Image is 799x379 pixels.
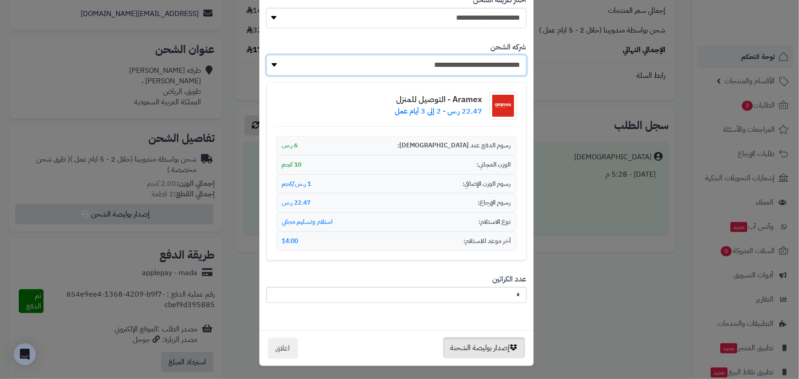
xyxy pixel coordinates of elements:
span: رسوم الإرجاع: [478,198,511,207]
div: Open Intercom Messenger [14,343,36,365]
p: 22.47 ر.س - 2 إلى 3 أيام عمل [395,106,483,117]
span: 1 ر.س/كجم [282,179,311,189]
img: شعار شركة الشحن [489,92,517,119]
label: شركه الشحن [491,42,527,53]
span: رسوم الدفع عند [DEMOGRAPHIC_DATA]: [398,141,511,150]
span: استلام وتسليم مجاني [282,217,333,227]
span: الوزن المجاني: [477,160,511,169]
span: 22.47 ر.س [282,198,311,207]
span: آخر موعد للاستلام: [464,237,511,246]
h4: Aramex - التوصيل للمنزل [395,95,483,104]
span: رسوم الوزن الإضافي: [463,179,511,189]
button: إصدار بوليصة الشحنة [443,337,525,358]
button: اغلاق [268,338,298,359]
span: 14:00 [282,237,299,246]
span: 10 كجم [282,160,302,169]
label: عدد الكراتين [493,274,527,285]
span: نوع الاستلام: [479,217,511,227]
span: 6 ر.س [282,141,298,150]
